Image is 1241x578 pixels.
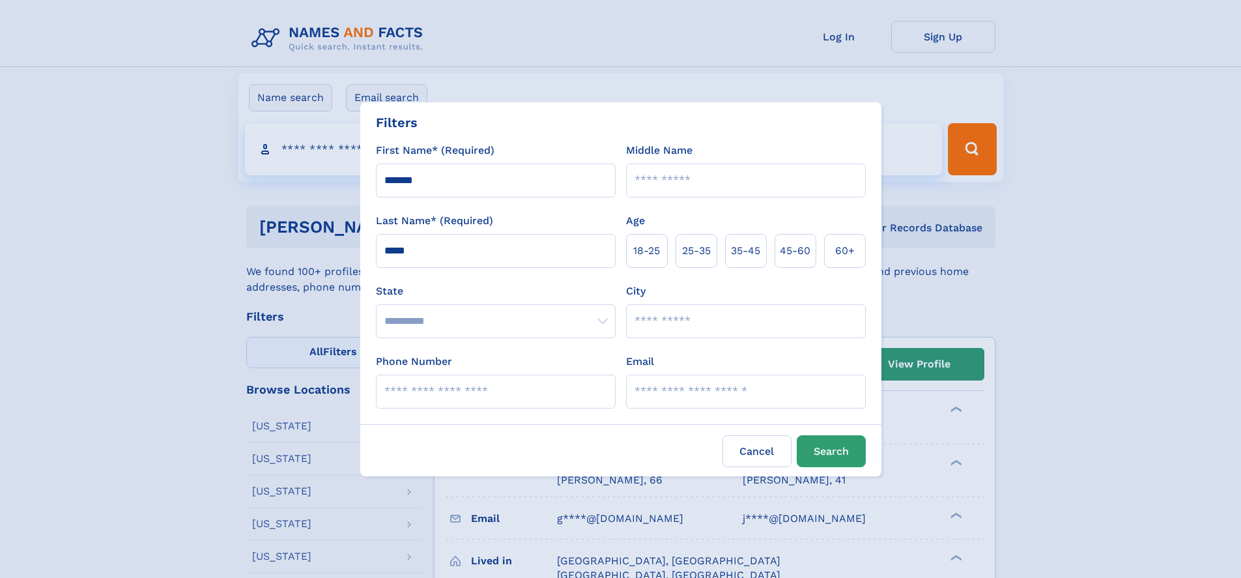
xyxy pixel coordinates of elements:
[376,113,418,132] div: Filters
[797,435,866,467] button: Search
[722,435,792,467] label: Cancel
[626,283,646,299] label: City
[626,143,692,158] label: Middle Name
[835,243,855,259] span: 60+
[376,354,452,369] label: Phone Number
[626,213,645,229] label: Age
[780,243,810,259] span: 45‑60
[376,143,494,158] label: First Name* (Required)
[626,354,654,369] label: Email
[633,243,660,259] span: 18‑25
[682,243,711,259] span: 25‑35
[376,213,493,229] label: Last Name* (Required)
[376,283,616,299] label: State
[731,243,760,259] span: 35‑45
